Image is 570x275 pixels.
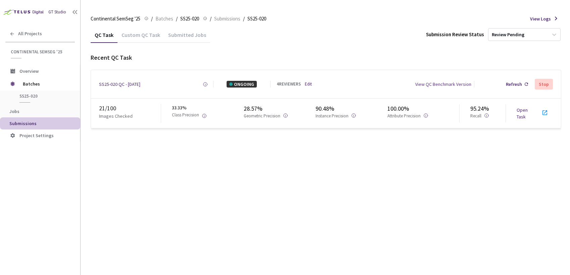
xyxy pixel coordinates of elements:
[91,15,140,23] span: Continental SemSeg '25
[19,68,39,74] span: Overview
[316,113,348,119] p: Instance Precision
[99,104,161,113] div: 21 / 100
[517,107,528,120] a: Open Task
[387,113,421,119] p: Attribute Precision
[117,32,164,43] div: Custom QC Task
[176,15,178,23] li: /
[48,9,66,15] div: GT Studio
[19,93,69,99] span: SS25-020
[244,113,280,119] p: Geometric Precision
[19,132,54,139] span: Project Settings
[506,81,522,88] div: Refresh
[305,81,312,88] a: Edit
[91,53,561,62] div: Recent QC Task
[180,15,199,23] span: SS25-020
[213,15,242,22] a: Submissions
[9,108,19,114] span: Jobs
[539,81,549,87] div: Stop
[387,104,459,113] div: 100.00%
[155,15,173,23] span: Batches
[23,77,69,91] span: Batches
[470,104,506,113] div: 95.24%
[154,15,175,22] a: Batches
[151,15,153,23] li: /
[244,104,316,113] div: 28.57%
[470,113,481,119] p: Recall
[18,31,42,37] span: All Projects
[214,15,240,23] span: Submissions
[227,81,257,88] div: ONGOING
[9,120,37,126] span: Submissions
[415,81,471,88] div: View QC Benchmark Version
[316,104,387,113] div: 90.48%
[172,104,244,122] div: 33.33%
[172,112,199,119] p: Class Precision
[99,81,140,88] a: SS25-020 QC - [DATE]
[492,32,524,38] div: Review Pending
[247,15,266,23] span: SS25-020
[277,81,301,88] div: 4 REVIEWERS
[426,31,484,38] div: Submission Review Status
[91,32,117,43] div: QC Task
[164,32,210,43] div: Submitted Jobs
[243,15,245,23] li: /
[99,113,133,119] p: Images Checked
[11,49,71,55] span: Continental SemSeg '25
[530,15,551,22] span: View Logs
[210,15,211,23] li: /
